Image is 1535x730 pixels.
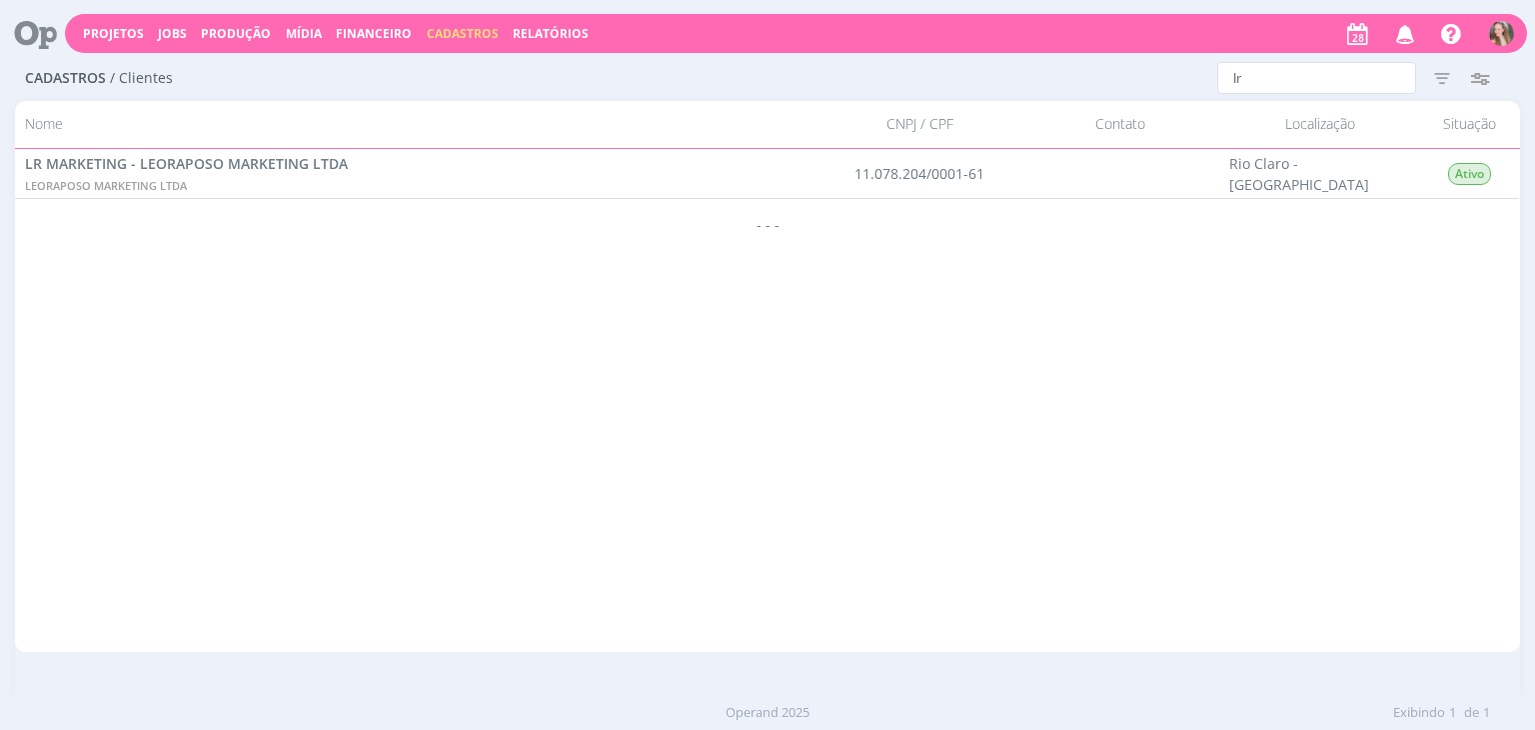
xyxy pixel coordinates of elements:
[820,107,1020,142] div: CNPJ / CPF
[83,25,144,42] a: Projetos
[152,26,193,42] button: Jobs
[280,26,328,42] button: Mídia
[158,25,187,42] a: Jobs
[286,25,322,42] a: Mídia
[25,153,348,195] a: LR MARKETING - LEORAPOSO MARKETING LTDALEORAPOSO MARKETING LTDA
[336,25,412,42] a: Financeiro
[1220,107,1420,142] div: Localização
[1488,16,1515,51] button: G
[25,178,187,193] span: LEORAPOSO MARKETING LTDA
[421,26,505,42] button: Cadastros
[195,26,277,42] button: Produção
[1449,703,1456,723] span: 1
[110,70,173,87] span: / Clientes
[1020,107,1220,142] div: Contato
[1489,21,1514,46] img: G
[77,26,150,42] button: Projetos
[1393,703,1445,723] span: Exibindo
[427,25,499,42] span: Cadastros
[513,25,589,42] a: Relatórios
[1217,62,1416,94] input: Busca
[15,199,1519,249] div: - - -
[1464,703,1479,723] span: de
[25,70,106,87] span: Cadastros
[1483,703,1490,723] span: 1
[25,154,348,173] span: LR MARKETING - LEORAPOSO MARKETING LTDA
[15,107,819,142] div: Nome
[1420,107,1520,142] div: Situação
[330,26,418,42] button: Financeiro
[820,149,1020,198] div: 11.078.204/0001-61
[1230,154,1370,194] span: Rio Claro - [GEOGRAPHIC_DATA]
[507,26,595,42] button: Relatórios
[201,25,271,42] a: Produção
[1448,163,1491,185] span: Ativo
